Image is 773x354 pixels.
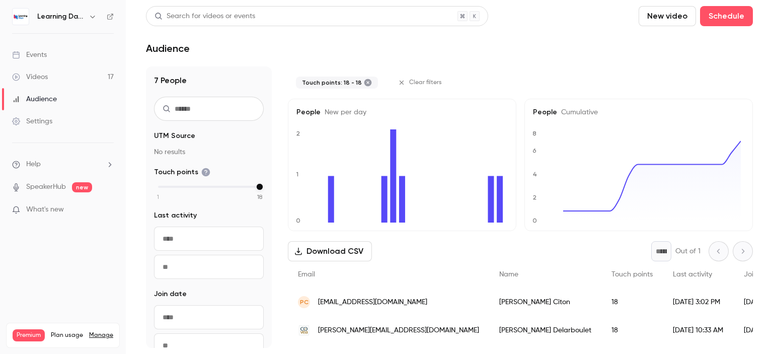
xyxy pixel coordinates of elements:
[296,171,298,178] text: 1
[298,324,310,336] img: covea.fr
[72,182,92,192] span: new
[89,331,113,339] a: Manage
[318,325,479,336] span: [PERSON_NAME][EMAIL_ADDRESS][DOMAIN_NAME]
[296,107,508,117] h5: People
[601,316,663,344] div: 18
[52,59,78,66] div: Domaine
[318,297,427,308] span: [EMAIL_ADDRESS][DOMAIN_NAME]
[675,246,701,256] p: Out of 1
[296,217,300,224] text: 0
[533,107,744,117] h5: People
[154,131,195,141] span: UTM Source
[154,167,210,177] span: Touch points
[296,130,300,137] text: 2
[12,94,57,104] div: Audience
[125,59,154,66] div: Mots-clés
[257,192,262,201] span: 18
[532,130,536,137] text: 8
[26,159,41,170] span: Help
[321,109,366,116] span: New per day
[13,329,45,341] span: Premium
[16,16,24,24] img: logo_orange.svg
[146,42,190,54] h1: Audience
[13,9,29,25] img: Learning Days
[157,192,159,201] span: 1
[41,58,49,66] img: tab_domain_overview_orange.svg
[533,194,536,201] text: 2
[28,16,49,24] div: v 4.0.25
[288,241,372,261] button: Download CSV
[557,109,598,116] span: Cumulative
[611,271,653,278] span: Touch points
[257,184,263,190] div: max
[12,50,47,60] div: Events
[154,11,255,22] div: Search for videos or events
[12,72,48,82] div: Videos
[16,26,24,34] img: website_grey.svg
[663,316,734,344] div: [DATE] 10:33 AM
[639,6,696,26] button: New video
[154,289,187,299] span: Join date
[533,171,537,178] text: 4
[499,271,518,278] span: Name
[409,79,442,87] span: Clear filters
[300,298,308,307] span: PC
[26,204,64,215] span: What's new
[12,116,52,126] div: Settings
[154,210,197,221] span: Last activity
[26,182,66,192] a: SpeakerHub
[298,271,315,278] span: Email
[51,331,83,339] span: Plan usage
[489,316,601,344] div: [PERSON_NAME] Delarboulet
[663,288,734,316] div: [DATE] 3:02 PM
[394,75,448,91] button: Clear filters
[601,288,663,316] div: 18
[532,217,537,224] text: 0
[532,147,536,154] text: 6
[12,159,114,170] li: help-dropdown-opener
[37,12,85,22] h6: Learning Days
[700,6,753,26] button: Schedule
[489,288,601,316] div: [PERSON_NAME] Citon
[154,147,264,157] p: No results
[302,79,362,87] span: Touch points: 18 - 18
[154,75,264,87] h1: 7 People
[26,26,114,34] div: Domaine: [DOMAIN_NAME]
[114,58,122,66] img: tab_keywords_by_traffic_grey.svg
[673,271,712,278] span: Last activity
